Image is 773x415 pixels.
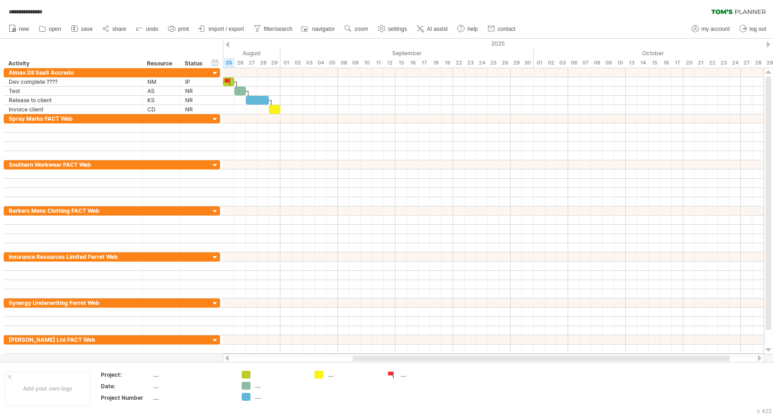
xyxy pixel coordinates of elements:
[9,335,138,344] div: [PERSON_NAME] Ltd FACT Web
[580,58,591,68] div: Tuesday, 7 October 2025
[185,105,205,114] div: NR
[476,58,488,68] div: Wednesday, 24 September 2025
[101,382,151,390] div: Date:
[280,48,534,58] div: September 2025
[185,87,205,95] div: NR
[234,87,246,95] div: ​
[185,96,205,105] div: NR
[246,96,269,105] div: ​
[591,58,603,68] div: Wednesday, 8 October 2025
[689,23,732,35] a: my account
[695,58,706,68] div: Tuesday, 21 October 2025
[453,58,465,68] div: Monday, 22 September 2025
[9,114,138,123] div: Spray Marks FACT Web
[101,371,151,379] div: Project:
[257,58,269,68] div: Thursday, 28 August 2025
[427,26,448,32] span: AI assist
[465,58,476,68] div: Tuesday, 23 September 2025
[312,26,335,32] span: navigator
[153,394,231,402] div: ....
[101,394,151,402] div: Project Number
[401,371,451,379] div: ....
[5,371,91,406] div: Add your own logo
[147,77,175,86] div: NM
[153,382,231,390] div: ....
[442,58,453,68] div: Friday, 19 September 2025
[637,58,649,68] div: Tuesday, 14 October 2025
[672,58,683,68] div: Friday, 17 October 2025
[485,23,518,35] a: contact
[146,26,158,32] span: undo
[303,58,315,68] div: Wednesday, 3 September 2025
[729,58,741,68] div: Friday, 24 October 2025
[81,26,93,32] span: save
[750,26,766,32] span: log out
[430,58,442,68] div: Thursday, 18 September 2025
[251,23,295,35] a: filter/search
[467,26,478,32] span: help
[6,23,32,35] a: new
[488,58,499,68] div: Thursday, 25 September 2025
[19,26,29,32] span: new
[36,23,64,35] a: open
[185,59,205,68] div: Status
[326,58,338,68] div: Friday, 5 September 2025
[300,23,337,35] a: navigator
[269,58,280,68] div: Friday, 29 August 2025
[660,58,672,68] div: Thursday, 16 October 2025
[147,87,175,95] div: AS
[455,23,481,35] a: help
[69,23,95,35] a: save
[147,105,175,114] div: CD
[9,206,138,215] div: Barkers Mens Clothing FACT Web
[134,23,161,35] a: undo
[9,252,138,261] div: Insurance Resources Limited Ferret Web
[338,58,349,68] div: Monday, 8 September 2025
[752,58,764,68] div: Tuesday, 28 October 2025
[9,68,138,77] div: Almax DII SaaS Accredo
[9,77,138,86] div: Dev complete ????
[372,58,384,68] div: Thursday, 11 September 2025
[388,26,407,32] span: settings
[499,58,511,68] div: Friday, 26 September 2025
[264,26,292,32] span: filter/search
[9,298,138,307] div: Synergy Underwriting Ferret Web
[178,26,189,32] span: print
[234,58,246,68] div: Tuesday, 26 August 2025
[9,96,138,105] div: Release to client
[557,58,568,68] div: Friday, 3 October 2025
[649,58,660,68] div: Wednesday, 15 October 2025
[498,26,516,32] span: contact
[534,58,545,68] div: Wednesday, 1 October 2025
[355,26,368,32] span: zoom
[49,26,61,32] span: open
[614,58,626,68] div: Friday, 10 October 2025
[292,58,303,68] div: Tuesday, 2 September 2025
[196,23,247,35] a: import / export
[100,23,129,35] a: share
[702,26,730,32] span: my account
[269,105,280,114] div: ​
[8,59,137,68] div: Activity
[246,58,257,68] div: Wednesday, 27 August 2025
[112,26,126,32] span: share
[414,23,450,35] a: AI assist
[568,58,580,68] div: Monday, 6 October 2025
[9,160,138,169] div: Southern Workwear FACT Web
[209,26,244,32] span: import / export
[683,58,695,68] div: Monday, 20 October 2025
[255,382,305,390] div: ....
[706,58,718,68] div: Wednesday, 22 October 2025
[522,58,534,68] div: Tuesday, 30 September 2025
[737,23,769,35] a: log out
[545,58,557,68] div: Thursday, 2 October 2025
[741,58,752,68] div: Monday, 27 October 2025
[757,408,772,415] div: v 422
[315,58,326,68] div: Thursday, 4 September 2025
[361,58,372,68] div: Wednesday, 10 September 2025
[718,58,729,68] div: Thursday, 23 October 2025
[153,371,231,379] div: ....
[255,393,305,401] div: ....
[511,58,522,68] div: Monday, 29 September 2025
[407,58,418,68] div: Tuesday, 16 September 2025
